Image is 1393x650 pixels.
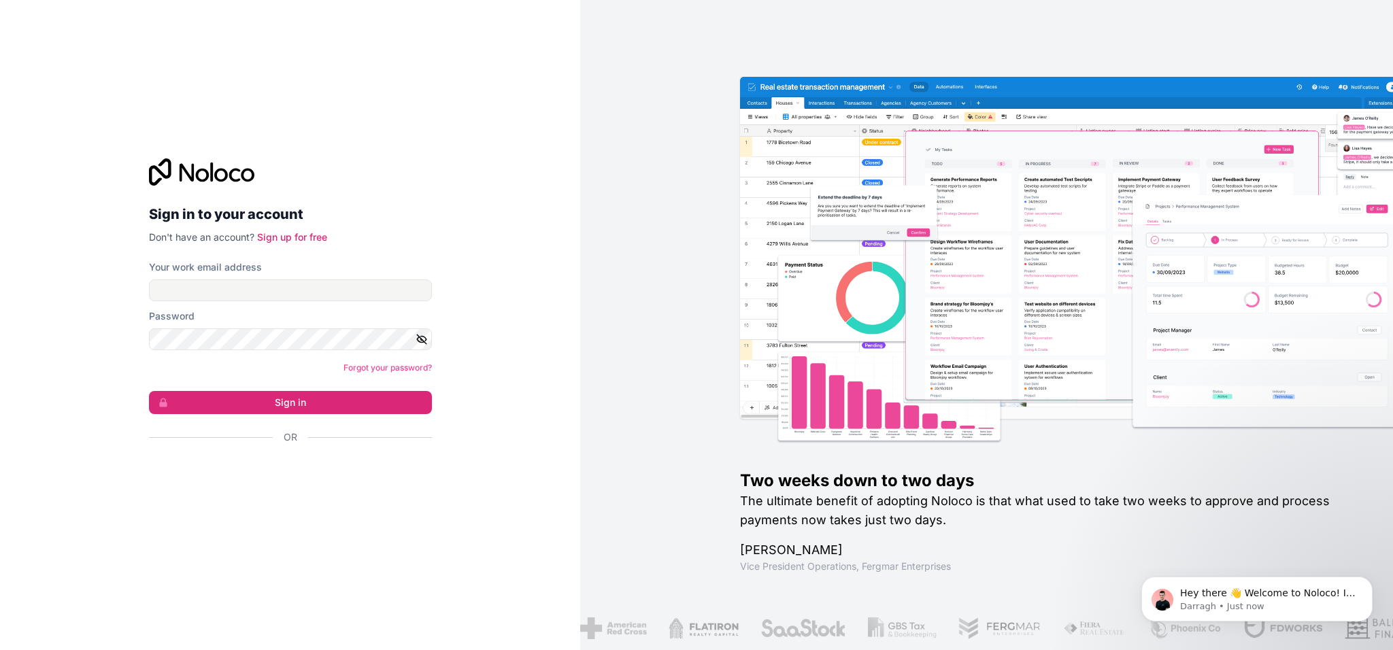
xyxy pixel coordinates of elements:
[1063,617,1127,639] img: /assets/fiera-fwj2N5v4.png
[149,328,432,350] input: Password
[149,391,432,414] button: Sign in
[149,279,432,301] input: Email address
[580,617,646,639] img: /assets/american-red-cross-BAupjrZR.png
[740,541,1349,560] h1: [PERSON_NAME]
[740,492,1349,530] h2: The ultimate benefit of adopting Noloco is that what used to take two weeks to approve and proces...
[1121,548,1393,643] iframe: Intercom notifications message
[149,309,195,323] label: Password
[669,617,739,639] img: /assets/flatiron-C8eUkumj.png
[149,260,262,274] label: Your work email address
[343,362,432,373] a: Forgot your password?
[740,560,1349,573] h1: Vice President Operations , Fergmar Enterprises
[149,202,432,226] h2: Sign in to your account
[740,470,1349,492] h1: Two weeks down to two days
[142,459,428,489] iframe: Bouton "Se connecter avec Google"
[760,617,846,639] img: /assets/saastock-C6Zbiodz.png
[149,231,254,243] span: Don't have an account?
[257,231,327,243] a: Sign up for free
[868,617,937,639] img: /assets/gbstax-C-GtDUiK.png
[958,617,1041,639] img: /assets/fergmar-CudnrXN5.png
[284,430,297,444] span: Or
[149,459,421,489] div: Se connecter avec Google. S'ouvre dans un nouvel onglet.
